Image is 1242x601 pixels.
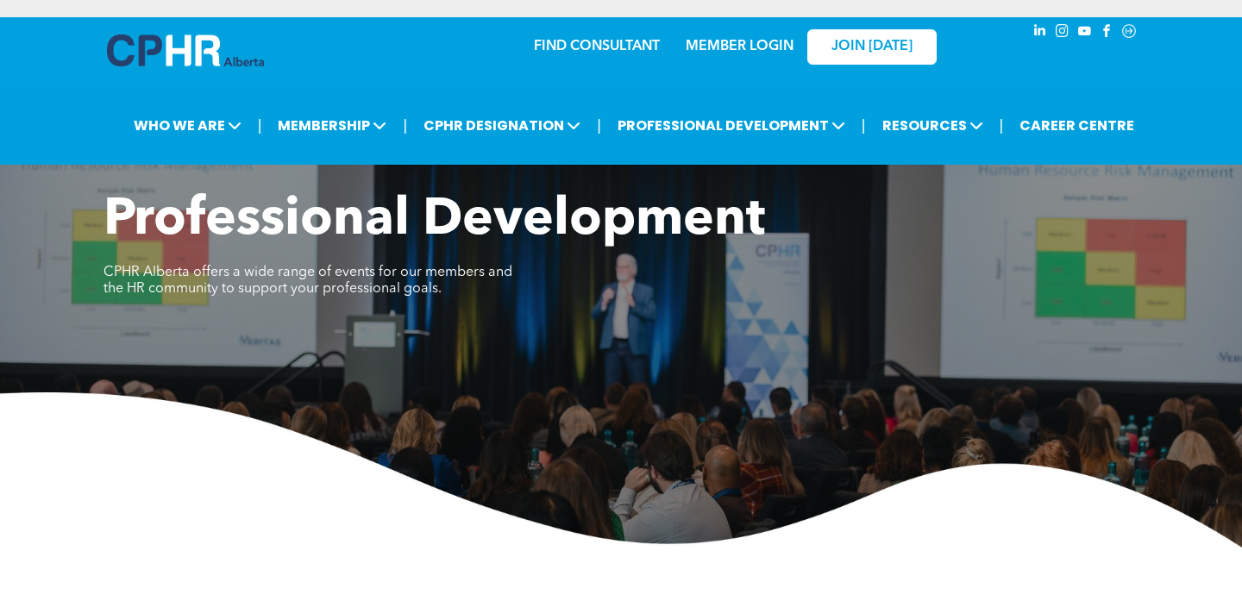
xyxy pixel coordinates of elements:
a: CAREER CENTRE [1014,110,1139,141]
a: facebook [1097,22,1116,45]
a: JOIN [DATE] [807,29,937,65]
a: FIND CONSULTANT [534,40,660,53]
span: Professional Development [103,195,765,247]
a: instagram [1052,22,1071,45]
span: JOIN [DATE] [831,39,913,55]
li: | [1000,108,1004,143]
span: PROFESSIONAL DEVELOPMENT [612,110,850,141]
li: | [597,108,601,143]
span: CPHR Alberta offers a wide range of events for our members and the HR community to support your p... [103,266,512,296]
a: linkedin [1030,22,1049,45]
a: Social network [1120,22,1138,45]
li: | [862,108,866,143]
span: MEMBERSHIP [273,110,392,141]
span: CPHR DESIGNATION [418,110,586,141]
li: | [403,108,407,143]
span: WHO WE ARE [129,110,247,141]
a: MEMBER LOGIN [686,40,793,53]
img: A blue and white logo for cp alberta [107,34,264,66]
span: RESOURCES [877,110,988,141]
a: youtube [1075,22,1094,45]
li: | [258,108,262,143]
